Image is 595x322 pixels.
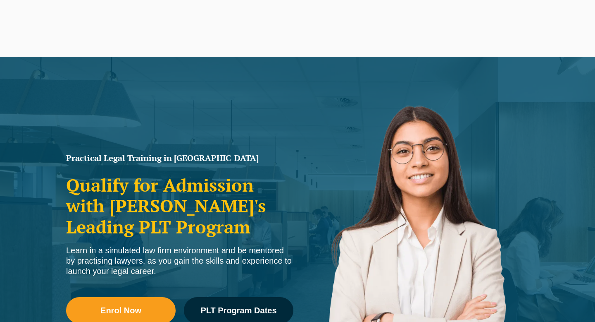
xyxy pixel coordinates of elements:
[66,175,293,237] h2: Qualify for Admission with [PERSON_NAME]'s Leading PLT Program
[66,154,293,162] h1: Practical Legal Training in [GEOGRAPHIC_DATA]
[100,306,141,315] span: Enrol Now
[66,245,293,276] div: Learn in a simulated law firm environment and be mentored by practising lawyers, as you gain the ...
[200,306,276,315] span: PLT Program Dates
